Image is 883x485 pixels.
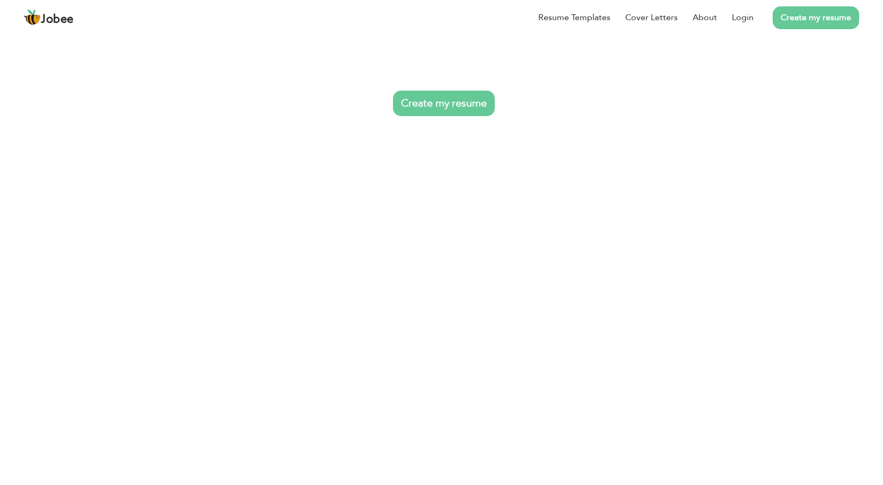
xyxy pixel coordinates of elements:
[393,91,495,116] a: Create my resume
[538,11,610,24] a: Resume Templates
[41,14,74,25] span: Jobee
[732,11,754,24] a: Login
[773,6,859,29] a: Create my resume
[24,9,74,26] a: Jobee
[693,11,717,24] a: About
[24,9,41,26] img: jobee.io
[625,11,678,24] a: Cover Letters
